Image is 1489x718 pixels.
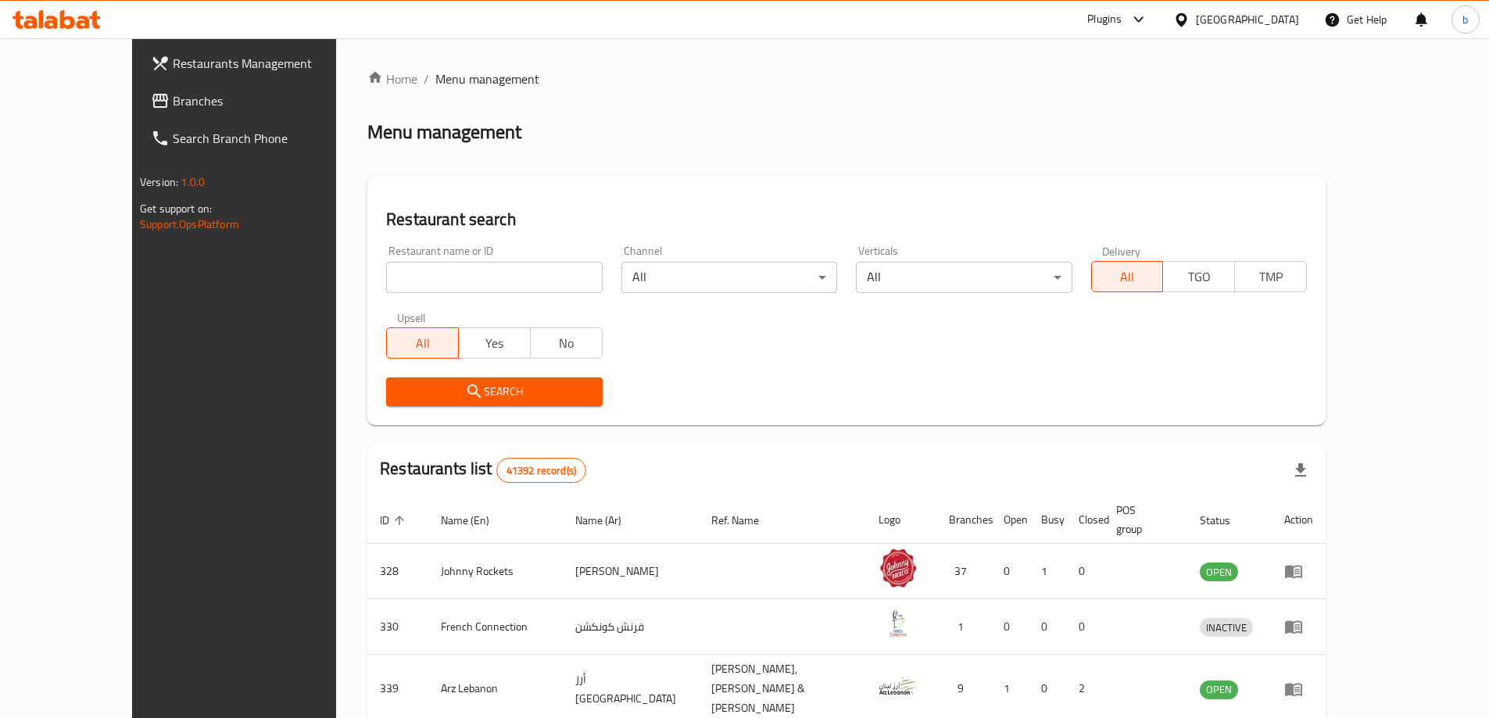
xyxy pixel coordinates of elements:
div: Menu [1284,617,1313,636]
span: Get support on: [140,198,212,219]
td: 0 [991,599,1029,655]
div: Export file [1282,452,1319,489]
button: Yes [458,327,531,359]
a: Branches [138,82,381,120]
td: Johnny Rockets [428,544,563,599]
span: ID [380,511,410,530]
div: Menu [1284,562,1313,580]
span: INACTIVE [1200,619,1253,637]
span: TGO [1169,266,1229,288]
h2: Menu management [367,120,521,145]
td: 1 [1029,544,1066,599]
img: Johnny Rockets [879,548,918,588]
span: Restaurants Management [173,54,368,73]
span: Version: [140,172,178,192]
td: [PERSON_NAME] [563,544,699,599]
span: Name (Ar) [575,511,642,530]
span: OPEN [1200,563,1238,581]
th: Open [991,496,1029,544]
div: All [856,262,1072,293]
span: Menu management [435,70,539,88]
td: 0 [1029,599,1066,655]
div: [GEOGRAPHIC_DATA] [1196,11,1299,28]
td: 0 [1066,544,1104,599]
img: French Connection [879,604,918,643]
img: Arz Lebanon [879,666,918,705]
span: TMP [1241,266,1301,288]
label: Delivery [1102,245,1141,256]
span: Branches [173,91,368,110]
button: No [530,327,603,359]
span: POS group [1116,501,1169,538]
span: Ref. Name [711,511,779,530]
span: All [1098,266,1158,288]
div: INACTIVE [1200,618,1253,637]
td: French Connection [428,599,563,655]
span: Name (En) [441,511,510,530]
span: b [1462,11,1468,28]
th: Branches [936,496,991,544]
button: All [386,327,459,359]
div: Plugins [1087,10,1122,29]
label: Upsell [397,312,426,323]
span: 41392 record(s) [497,463,585,478]
th: Busy [1029,496,1066,544]
th: Logo [866,496,936,544]
td: 0 [991,544,1029,599]
div: Menu [1284,680,1313,698]
span: OPEN [1200,680,1238,698]
a: Home [367,70,417,88]
h2: Restaurant search [386,208,1307,231]
td: 37 [936,544,991,599]
span: Status [1200,511,1251,530]
button: TMP [1234,261,1307,292]
div: Total records count [496,458,586,483]
span: No [537,332,596,355]
span: Search Branch Phone [173,129,368,148]
th: Action [1272,496,1326,544]
a: Search Branch Phone [138,120,381,157]
span: All [393,332,453,355]
a: Support.OpsPlatform [140,214,239,234]
button: TGO [1162,261,1235,292]
td: 1 [936,599,991,655]
span: 1.0.0 [181,172,205,192]
input: Search for restaurant name or ID.. [386,262,602,293]
h2: Restaurants list [380,457,586,483]
span: Search [399,382,589,402]
button: All [1091,261,1164,292]
div: All [621,262,837,293]
td: 328 [367,544,428,599]
span: Yes [465,332,524,355]
td: فرنش كونكشن [563,599,699,655]
th: Closed [1066,496,1104,544]
td: 330 [367,599,428,655]
li: / [424,70,429,88]
td: 0 [1066,599,1104,655]
nav: breadcrumb [367,70,1326,88]
button: Search [386,377,602,406]
a: Restaurants Management [138,45,381,82]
